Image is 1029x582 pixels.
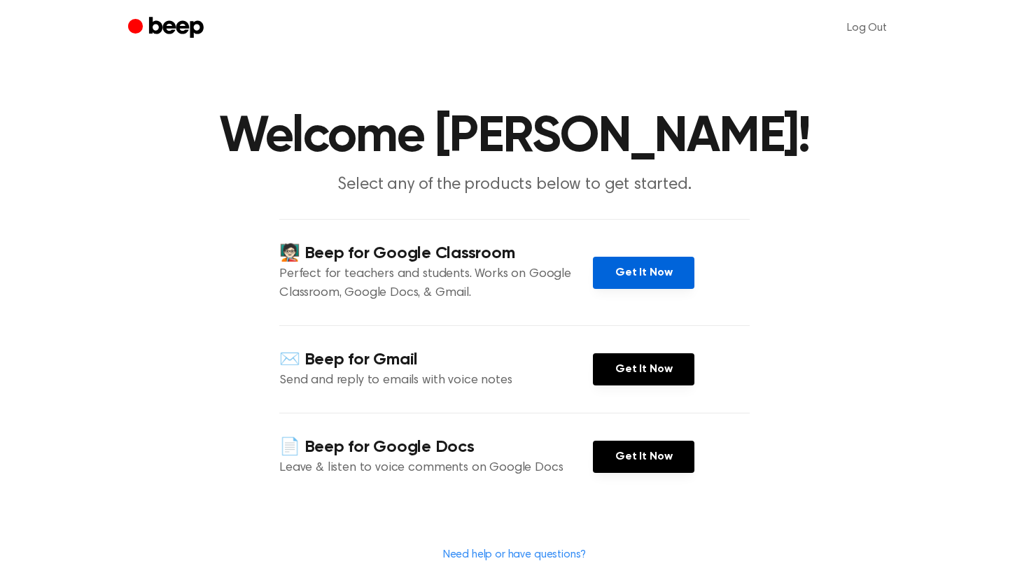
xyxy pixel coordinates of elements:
[593,441,694,473] a: Get It Now
[128,15,207,42] a: Beep
[246,173,783,197] p: Select any of the products below to get started.
[833,11,901,45] a: Log Out
[443,549,587,560] a: Need help or have questions?
[156,112,873,162] h1: Welcome [PERSON_NAME]!
[279,459,593,478] p: Leave & listen to voice comments on Google Docs
[279,348,593,371] h4: ✉️ Beep for Gmail
[593,257,694,289] a: Get It Now
[593,353,694,385] a: Get It Now
[279,242,593,265] h4: 🧑🏻‍🏫 Beep for Google Classroom
[279,371,593,390] p: Send and reply to emails with voice notes
[279,436,593,459] h4: 📄 Beep for Google Docs
[279,265,593,303] p: Perfect for teachers and students. Works on Google Classroom, Google Docs, & Gmail.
